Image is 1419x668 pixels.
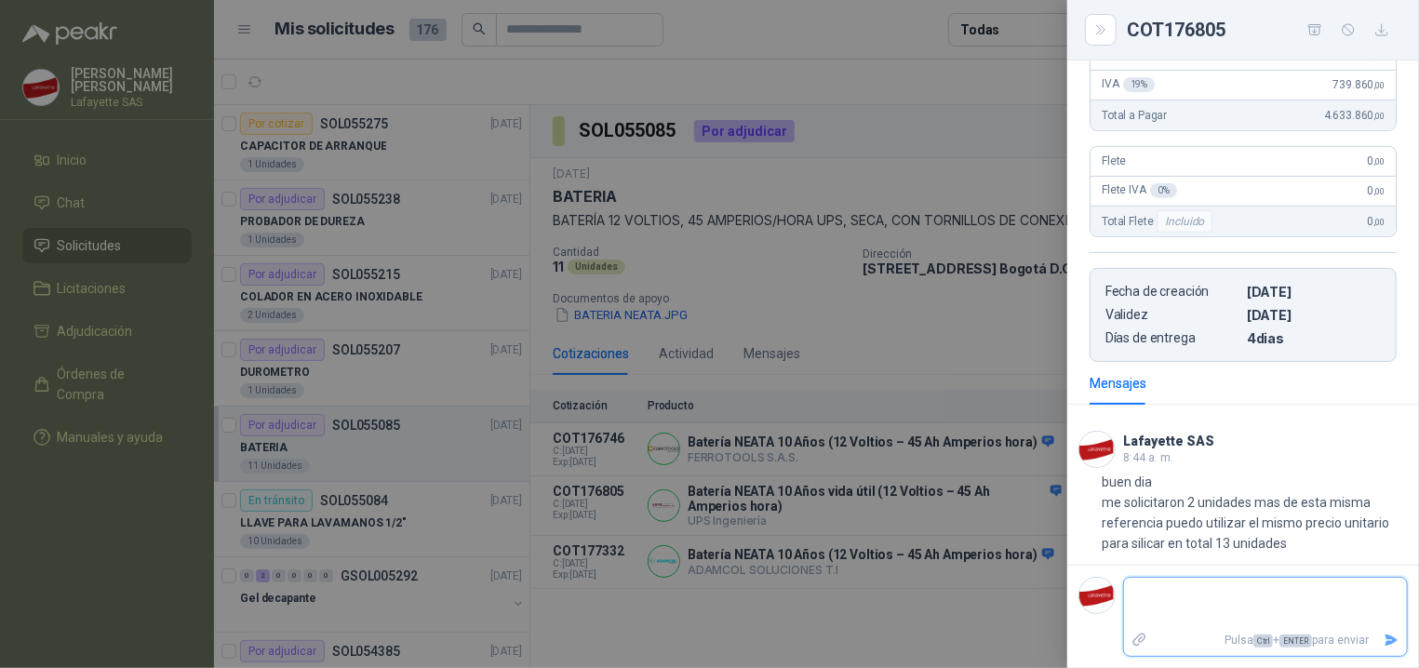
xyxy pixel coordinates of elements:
[1123,77,1156,92] div: 19 %
[1102,154,1126,167] span: Flete
[1102,109,1167,122] span: Total a Pagar
[1247,330,1381,346] p: 4 dias
[1332,78,1385,91] span: 739.860
[1368,184,1385,197] span: 0
[1324,109,1385,122] span: 4.633.860
[1079,578,1115,613] img: Company Logo
[1373,217,1385,227] span: ,00
[1105,307,1239,323] p: Validez
[1123,451,1173,464] span: 8:44 a. m.
[1102,77,1155,92] span: IVA
[1157,210,1212,233] div: Incluido
[1090,373,1146,394] div: Mensajes
[1090,19,1112,41] button: Close
[1102,210,1216,233] span: Total Flete
[1079,432,1115,467] img: Company Logo
[1102,472,1408,554] p: buen dia me solicitaron 2 unidades mas de esta misma referencia puedo utilizar el mismo precio un...
[1368,154,1385,167] span: 0
[1368,215,1385,228] span: 0
[1127,15,1397,45] div: COT176805
[1373,186,1385,196] span: ,00
[1102,183,1177,198] span: Flete IVA
[1123,436,1214,447] h3: Lafayette SAS
[1247,284,1381,300] p: [DATE]
[1373,111,1385,121] span: ,00
[1279,635,1312,648] span: ENTER
[1156,624,1377,657] p: Pulsa + para enviar
[1253,635,1273,648] span: Ctrl
[1105,284,1239,300] p: Fecha de creación
[1247,307,1381,323] p: [DATE]
[1150,183,1177,198] div: 0 %
[1376,624,1407,657] button: Enviar
[1373,80,1385,90] span: ,00
[1124,624,1156,657] label: Adjuntar archivos
[1373,156,1385,167] span: ,00
[1105,330,1239,346] p: Días de entrega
